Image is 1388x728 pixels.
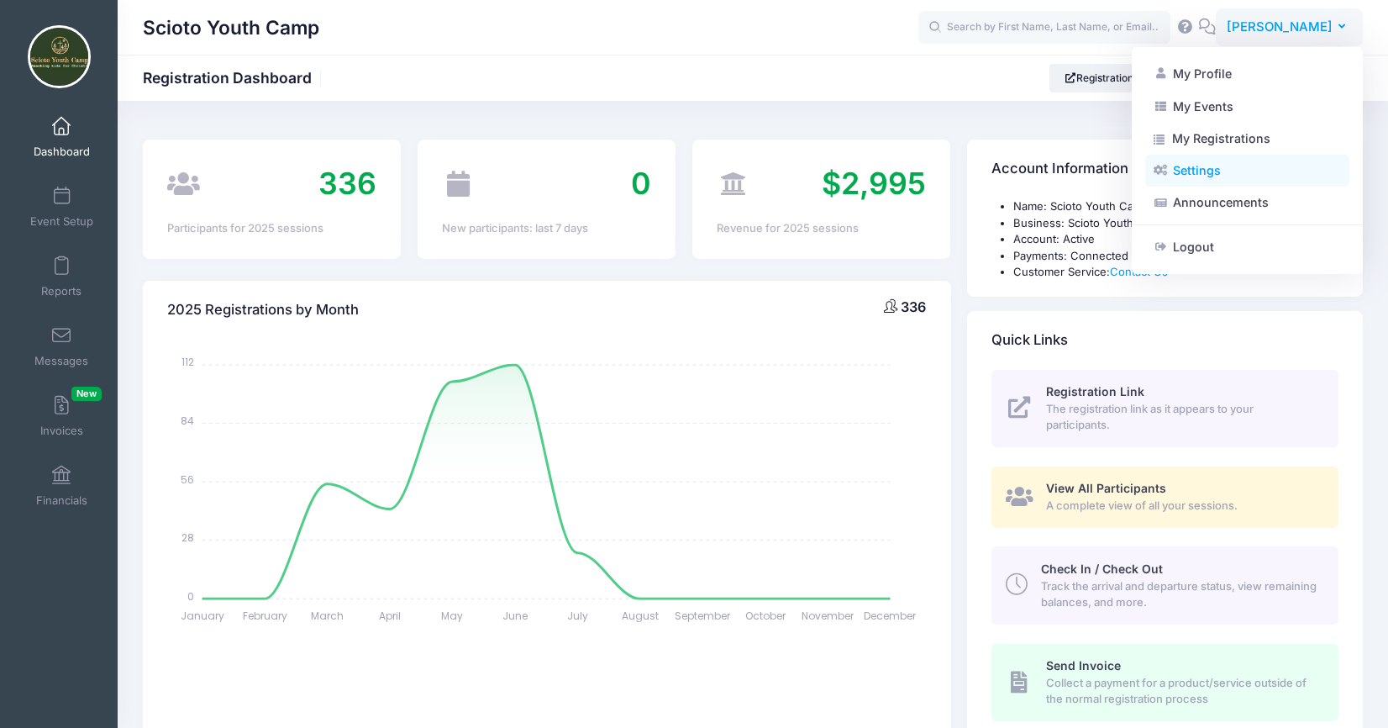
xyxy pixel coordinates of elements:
[1046,481,1166,495] span: View All Participants
[1145,187,1349,219] a: Announcements
[40,424,83,438] span: Invoices
[442,609,464,623] tspan: May
[631,165,651,202] span: 0
[36,493,87,508] span: Financials
[243,609,287,623] tspan: February
[181,355,194,369] tspan: 112
[1145,155,1349,187] a: Settings
[1145,90,1349,122] a: My Events
[991,644,1338,721] a: Send Invoice Collect a payment for a product/service outside of the normal registration process
[34,354,88,368] span: Messages
[22,317,102,376] a: Messages
[167,220,376,237] div: Participants for 2025 sessions
[1046,498,1319,514] span: A complete view of all your sessions.
[502,609,528,623] tspan: June
[71,387,102,401] span: New
[1046,384,1144,398] span: Registration Link
[1013,198,1338,215] li: Name: Scioto Youth Camp Board
[442,220,651,237] div: New participants: last 7 days
[22,247,102,306] a: Reports
[991,316,1068,364] h4: Quick Links
[1046,401,1319,434] span: The registration link as it appears to your participants.
[1145,123,1349,155] a: My Registrations
[181,472,194,486] tspan: 56
[181,414,194,428] tspan: 84
[181,609,224,623] tspan: January
[318,165,376,202] span: 336
[34,145,90,159] span: Dashboard
[1049,64,1171,92] a: Registration Link
[901,298,926,315] span: 336
[1046,675,1319,708] span: Collect a payment for a product/service outside of the normal registration process
[1110,265,1168,278] a: Contact Us
[1145,231,1349,263] a: Logout
[1041,578,1319,611] span: Track the arrival and departure status, view remaining balances, and more.
[675,609,731,623] tspan: September
[143,8,319,47] h1: Scioto Youth Camp
[622,609,659,623] tspan: August
[41,284,81,298] span: Reports
[22,108,102,166] a: Dashboard
[991,370,1338,447] a: Registration Link The registration link as it appears to your participants.
[865,609,917,623] tspan: December
[22,177,102,236] a: Event Setup
[802,609,854,623] tspan: November
[991,145,1128,193] h4: Account Information
[1041,562,1163,576] span: Check In / Check Out
[28,25,91,88] img: Scioto Youth Camp
[991,467,1338,528] a: View All Participants A complete view of all your sessions.
[1046,658,1121,673] span: Send Invoice
[187,588,194,603] tspan: 0
[918,11,1170,45] input: Search by First Name, Last Name, or Email...
[167,286,359,334] h4: 2025 Registrations by Month
[311,609,344,623] tspan: March
[1013,264,1338,281] li: Customer Service:
[822,165,926,202] span: $2,995
[379,609,401,623] tspan: April
[22,387,102,446] a: InvoicesNew
[1145,58,1349,90] a: My Profile
[143,69,326,87] h1: Registration Dashboard
[717,220,926,237] div: Revenue for 2025 sessions
[22,456,102,515] a: Financials
[1227,18,1333,36] span: [PERSON_NAME]
[1013,248,1338,265] li: Payments: Connected
[30,214,93,229] span: Event Setup
[991,546,1338,624] a: Check In / Check Out Track the arrival and departure status, view remaining balances, and more.
[567,609,588,623] tspan: July
[1013,231,1338,248] li: Account: Active
[181,530,194,545] tspan: 28
[745,609,786,623] tspan: October
[1216,8,1363,47] button: [PERSON_NAME]
[1013,215,1338,232] li: Business: Scioto Youth Camp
